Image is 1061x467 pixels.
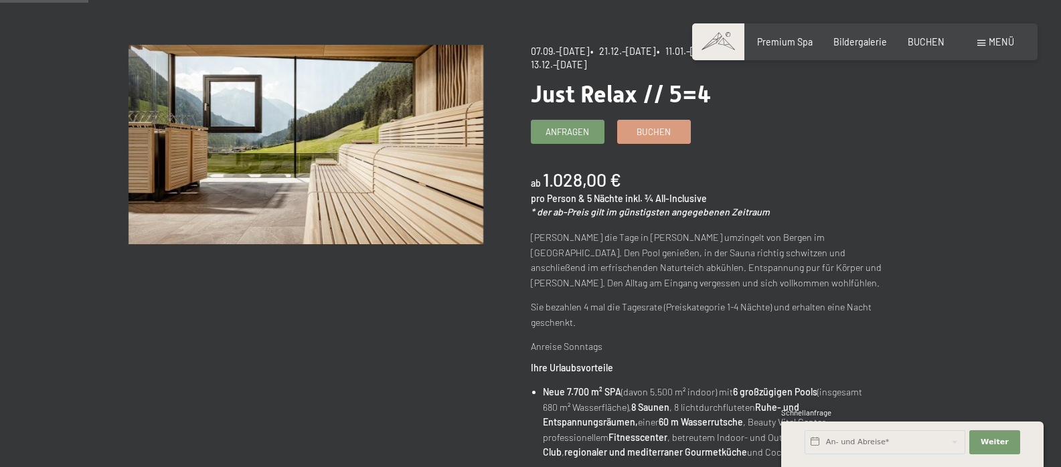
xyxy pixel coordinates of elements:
[531,206,770,217] em: * der ab-Preis gilt im günstigsten angegebenen Zeitraum
[531,362,613,373] strong: Ihre Urlaubsvorteile
[969,430,1020,454] button: Weiter
[618,120,690,143] a: Buchen
[564,446,747,458] strong: regionaler und mediterraner Gourmetküche
[657,45,720,57] span: • 11.01.–[DATE]
[531,45,862,70] span: • 13.12.–[DATE]
[531,300,886,330] p: Sie bezahlen 4 mal die Tagesrate (Preiskategorie 1-4 Nächte) und erhalten eine Nacht geschenkt.
[637,126,671,138] span: Buchen
[129,45,483,244] img: Just Relax // 5=4
[543,386,621,397] strong: Neue 7.700 m² SPA
[608,432,667,443] strong: Fitnesscenter
[625,193,707,204] span: inkl. ¾ All-Inclusive
[543,385,886,460] li: (davon 5.500 m² indoor) mit (insgesamt 680 m² Wasserfläche), , 8 lichtdurchfluteten einer , Beaut...
[781,408,831,417] span: Schnellanfrage
[532,120,604,143] a: Anfragen
[833,36,887,48] a: Bildergalerie
[587,193,623,204] span: 5 Nächte
[531,45,589,57] span: 07.09.–[DATE]
[590,45,655,57] span: • 21.12.–[DATE]
[531,339,886,355] p: Anreise Sonntags
[908,36,945,48] a: BUCHEN
[989,36,1014,48] span: Menü
[531,230,886,290] p: [PERSON_NAME] die Tage in [PERSON_NAME] umzingelt von Bergen im [GEOGRAPHIC_DATA]. Den Pool genie...
[531,193,585,204] span: pro Person &
[531,177,541,189] span: ab
[531,80,711,108] span: Just Relax // 5=4
[631,401,669,413] strong: 8 Saunen
[659,416,743,428] strong: 60 m Wasserrutsche
[546,126,589,138] span: Anfragen
[543,169,621,190] b: 1.028,00 €
[733,386,817,397] strong: 6 großzügigen Pools
[757,36,813,48] a: Premium Spa
[981,437,1009,448] span: Weiter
